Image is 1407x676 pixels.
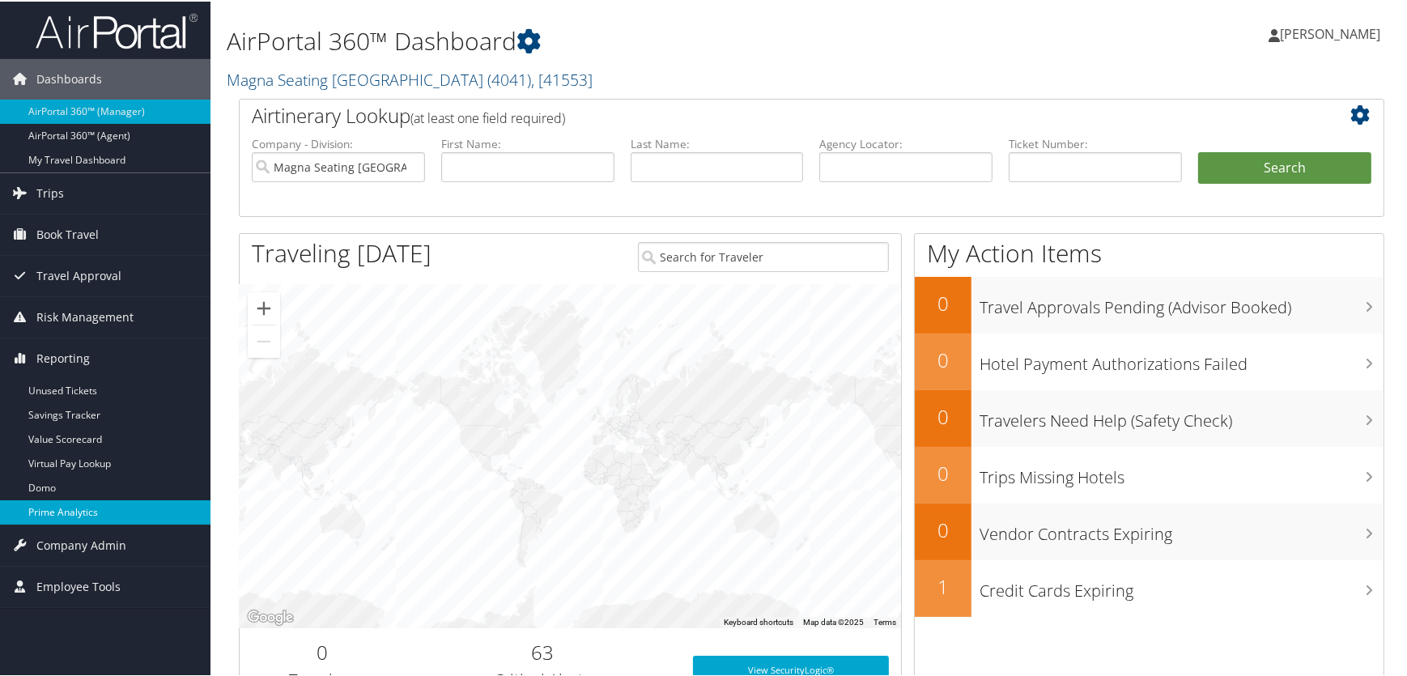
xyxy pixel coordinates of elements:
button: Keyboard shortcuts [724,615,793,627]
h3: Hotel Payment Authorizations Failed [980,343,1384,374]
h2: 0 [915,458,971,486]
button: Zoom out [248,324,280,356]
span: Book Travel [36,213,99,253]
span: Map data ©2025 [803,616,864,625]
span: (at least one field required) [410,108,565,125]
h2: 63 [417,637,668,665]
span: Dashboards [36,57,102,98]
h2: 0 [915,515,971,542]
h2: 0 [915,288,971,316]
h2: Airtinerary Lookup [252,100,1276,128]
label: Ticket Number: [1009,134,1182,151]
a: Open this area in Google Maps (opens a new window) [244,606,297,627]
img: airportal-logo.png [36,11,198,49]
label: Company - Division: [252,134,425,151]
span: ( 4041 ) [487,67,531,89]
span: Travel Approval [36,254,121,295]
a: [PERSON_NAME] [1269,8,1396,57]
h3: Vendor Contracts Expiring [980,513,1384,544]
button: Search [1198,151,1371,183]
h3: Credit Cards Expiring [980,570,1384,601]
a: 0Hotel Payment Authorizations Failed [915,332,1384,389]
h3: Travel Approvals Pending (Advisor Booked) [980,287,1384,317]
span: Employee Tools [36,565,121,606]
a: 0Travelers Need Help (Safety Check) [915,389,1384,445]
h1: Traveling [DATE] [252,235,431,269]
h2: 1 [915,572,971,599]
img: Google [244,606,297,627]
input: Search for Traveler [638,240,889,270]
a: Magna Seating [GEOGRAPHIC_DATA] [227,67,593,89]
button: Zoom in [248,291,280,323]
a: Terms (opens in new tab) [874,616,896,625]
span: [PERSON_NAME] [1280,23,1380,41]
h1: My Action Items [915,235,1384,269]
label: First Name: [441,134,614,151]
a: 0Travel Approvals Pending (Advisor Booked) [915,275,1384,332]
span: Reporting [36,337,90,377]
h2: 0 [915,345,971,372]
span: , [ 41553 ] [531,67,593,89]
label: Agency Locator: [819,134,993,151]
h2: 0 [915,402,971,429]
a: 0Trips Missing Hotels [915,445,1384,502]
span: Trips [36,172,64,212]
h3: Travelers Need Help (Safety Check) [980,400,1384,431]
span: Company Admin [36,524,126,564]
h2: 0 [252,637,393,665]
a: 0Vendor Contracts Expiring [915,502,1384,559]
h1: AirPortal 360™ Dashboard [227,23,1006,57]
h3: Trips Missing Hotels [980,457,1384,487]
span: Risk Management [36,295,134,336]
a: 1Credit Cards Expiring [915,559,1384,615]
label: Last Name: [631,134,804,151]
